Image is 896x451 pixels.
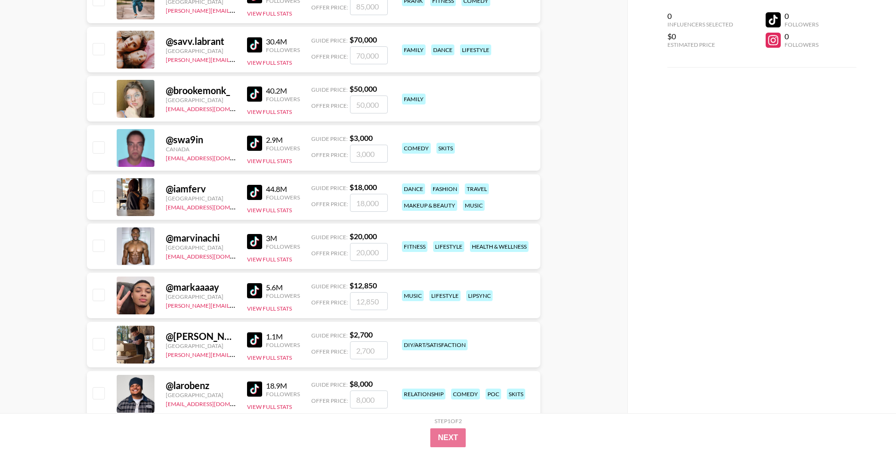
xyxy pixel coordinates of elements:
[350,390,388,408] input: 8,000
[166,244,236,251] div: [GEOGRAPHIC_DATA]
[311,86,348,93] span: Guide Price:
[350,232,377,241] strong: $ 20,000
[402,183,425,194] div: dance
[247,157,292,165] button: View Full Stats
[166,195,236,202] div: [GEOGRAPHIC_DATA]
[166,146,236,153] div: Canada
[247,403,292,410] button: View Full Stats
[785,32,819,41] div: 0
[166,47,236,54] div: [GEOGRAPHIC_DATA]
[311,397,348,404] span: Offer Price:
[166,183,236,195] div: @ iamferv
[247,354,292,361] button: View Full Stats
[166,134,236,146] div: @ swa9in
[166,54,306,63] a: [PERSON_NAME][EMAIL_ADDRESS][DOMAIN_NAME]
[667,32,733,41] div: $0
[785,21,819,28] div: Followers
[350,35,377,44] strong: $ 70,000
[266,184,300,194] div: 44.8M
[470,241,529,252] div: health & wellness
[849,404,885,440] iframe: Drift Widget Chat Controller
[402,200,457,211] div: makeup & beauty
[166,330,236,342] div: @ [PERSON_NAME].gee__
[247,234,262,249] img: TikTok
[311,200,348,208] span: Offer Price:
[266,95,300,103] div: Followers
[247,37,262,52] img: TikTok
[247,108,292,115] button: View Full Stats
[166,380,236,391] div: @ larobenz
[266,135,300,145] div: 2.9M
[350,84,377,93] strong: $ 50,000
[311,135,348,142] span: Guide Price:
[486,389,501,399] div: poc
[402,143,431,154] div: comedy
[402,389,445,399] div: relationship
[247,185,262,200] img: TikTok
[311,381,348,388] span: Guide Price:
[247,256,292,263] button: View Full Stats
[350,95,388,113] input: 50,000
[311,37,348,44] span: Guide Price:
[311,184,348,191] span: Guide Price:
[166,300,306,309] a: [PERSON_NAME][EMAIL_ADDRESS][DOMAIN_NAME]
[247,87,262,102] img: TikTok
[402,44,426,55] div: family
[266,243,300,250] div: Followers
[266,341,300,348] div: Followers
[166,232,236,244] div: @ marvinachi
[350,243,388,261] input: 20,000
[166,349,306,358] a: [PERSON_NAME][EMAIL_ADDRESS][DOMAIN_NAME]
[166,251,261,260] a: [EMAIL_ADDRESS][DOMAIN_NAME]
[247,283,262,298] img: TikTok
[266,234,300,243] div: 3M
[311,151,348,158] span: Offer Price:
[402,94,426,104] div: family
[463,200,485,211] div: music
[266,46,300,53] div: Followers
[460,44,491,55] div: lifestyle
[667,21,733,28] div: Influencers Selected
[431,183,459,194] div: fashion
[350,379,373,388] strong: $ 8,000
[350,133,373,142] strong: $ 3,000
[247,332,262,347] img: TikTok
[266,145,300,152] div: Followers
[247,10,292,17] button: View Full Stats
[311,348,348,355] span: Offer Price:
[350,145,388,163] input: 3,000
[429,290,461,301] div: lifestyle
[430,428,466,447] button: Next
[465,183,489,194] div: travel
[266,292,300,299] div: Followers
[266,86,300,95] div: 40.2M
[166,35,236,47] div: @ savv.labrant
[402,241,427,252] div: fitness
[247,59,292,66] button: View Full Stats
[350,292,388,310] input: 12,850
[402,290,424,301] div: music
[166,399,261,408] a: [EMAIL_ADDRESS][DOMAIN_NAME]
[311,234,348,241] span: Guide Price:
[247,382,262,397] img: TikTok
[266,381,300,390] div: 18.9M
[507,389,525,399] div: skits
[311,250,348,257] span: Offer Price:
[266,194,300,201] div: Followers
[451,389,480,399] div: comedy
[311,283,348,290] span: Guide Price:
[166,342,236,349] div: [GEOGRAPHIC_DATA]
[166,104,261,113] a: [EMAIL_ADDRESS][DOMAIN_NAME]
[466,290,493,301] div: lipsync
[166,281,236,293] div: @ markaaaay
[350,46,388,64] input: 70,000
[431,44,454,55] div: dance
[667,41,733,48] div: Estimated Price
[311,299,348,306] span: Offer Price:
[266,283,300,292] div: 5.6M
[435,417,462,425] div: Step 1 of 2
[311,53,348,60] span: Offer Price:
[785,11,819,21] div: 0
[785,41,819,48] div: Followers
[166,391,236,399] div: [GEOGRAPHIC_DATA]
